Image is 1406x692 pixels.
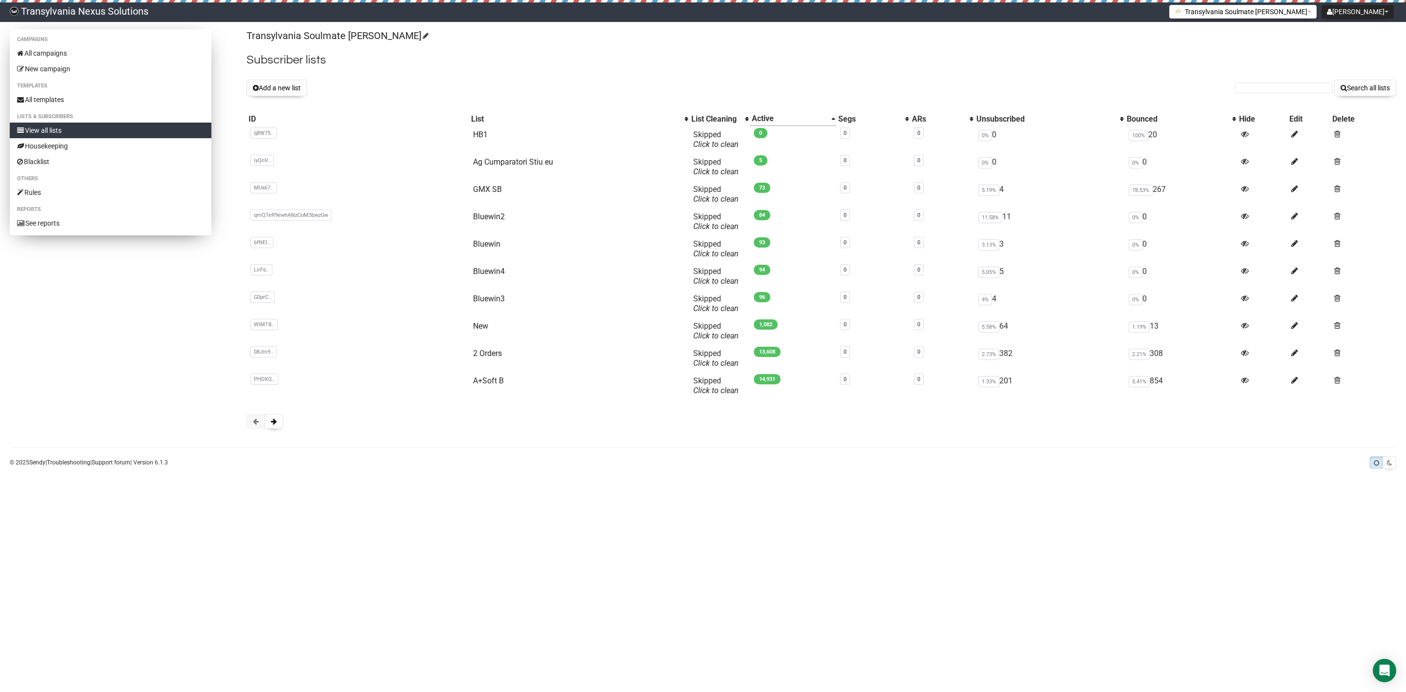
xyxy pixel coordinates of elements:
[974,345,1125,372] td: 382
[1125,126,1237,153] td: 20
[473,294,505,303] a: Bluewin3
[752,114,827,124] div: Active
[689,112,750,126] th: List Cleaning: No sort applied, activate to apply an ascending sort
[978,267,999,278] span: 5.05%
[974,317,1125,345] td: 64
[1129,239,1142,251] span: 0%
[1169,5,1317,19] button: Transylvania Soulmate [PERSON_NAME]
[754,183,770,193] span: 73
[10,80,211,92] li: Templates
[974,372,1125,399] td: 201
[912,114,965,124] div: ARs
[844,267,847,273] a: 0
[693,376,739,395] span: Skipped
[978,130,992,141] span: 0%
[974,263,1125,290] td: 5
[1175,7,1182,15] img: 1.png
[1125,345,1237,372] td: 308
[473,157,553,167] a: Ag Cumparatori Stiu eu
[1125,235,1237,263] td: 0
[917,294,920,300] a: 0
[247,80,307,96] button: Add a new list
[10,7,19,16] img: 586cc6b7d8bc403f0c61b981d947c989
[250,319,278,330] span: WlMT8..
[844,376,847,382] a: 0
[693,167,739,176] a: Click to clean
[1125,372,1237,399] td: 854
[1239,114,1285,124] div: Hide
[247,30,427,42] a: Transylvania Soulmate [PERSON_NAME]
[917,321,920,328] a: 0
[693,358,739,368] a: Click to clean
[693,276,739,286] a: Click to clean
[974,290,1125,317] td: 4
[1334,80,1396,96] button: Search all lists
[917,267,920,273] a: 0
[473,376,504,385] a: A+Soft B
[1125,153,1237,181] td: 0
[917,376,920,382] a: 0
[10,173,211,185] li: Others
[248,114,467,124] div: ID
[917,130,920,136] a: 0
[693,331,739,340] a: Click to clean
[754,292,770,302] span: 96
[473,212,505,221] a: Bluewin2
[978,321,999,333] span: 5.58%
[691,114,740,124] div: List Cleaning
[10,457,168,468] p: © 2025 | | | Version 6.1.3
[836,112,910,126] th: Segs: No sort applied, activate to apply an ascending sort
[754,347,781,357] span: 13,608
[473,267,505,276] a: Bluewin4
[693,194,739,204] a: Click to clean
[250,210,331,221] span: qmQTeR9ewhANzCoM3bwzGw
[693,267,739,286] span: Skipped
[750,112,837,126] th: Active: Ascending sort applied, activate to apply a descending sort
[978,294,992,305] span: 4%
[974,235,1125,263] td: 3
[1287,112,1330,126] th: Edit: No sort applied, sorting is disabled
[844,157,847,164] a: 0
[1125,290,1237,317] td: 0
[250,155,274,166] span: iyQnV..
[10,138,211,154] a: Housekeeping
[693,349,739,368] span: Skipped
[1332,114,1394,124] div: Delete
[693,239,739,258] span: Skipped
[10,111,211,123] li: Lists & subscribers
[10,61,211,77] a: New campaign
[978,349,999,360] span: 2.73%
[754,210,770,220] span: 84
[1129,321,1150,333] span: 1.19%
[250,237,273,248] span: 6fNEI..
[1129,349,1150,360] span: 2.21%
[1237,112,1287,126] th: Hide: No sort applied, sorting is disabled
[10,204,211,215] li: Reports
[1125,263,1237,290] td: 0
[693,130,739,149] span: Skipped
[473,349,502,358] a: 2 Orders
[1125,317,1237,345] td: 13
[978,212,1002,223] span: 11.58%
[1330,112,1396,126] th: Delete: No sort applied, sorting is disabled
[10,123,211,138] a: View all lists
[844,185,847,191] a: 0
[250,292,275,303] span: G0prC..
[693,185,739,204] span: Skipped
[247,51,1396,69] h2: Subscriber lists
[47,459,90,466] a: Troubleshooting
[1129,376,1150,387] span: 5.41%
[917,349,920,355] a: 0
[978,185,999,196] span: 5.19%
[1322,5,1394,19] button: [PERSON_NAME]
[693,294,739,313] span: Skipped
[250,346,277,357] span: 08Jm9..
[693,222,739,231] a: Click to clean
[693,140,739,149] a: Click to clean
[693,304,739,313] a: Click to clean
[693,212,739,231] span: Skipped
[1129,130,1148,141] span: 100%
[471,114,680,124] div: List
[1125,112,1237,126] th: Bounced: No sort applied, activate to apply an ascending sort
[473,185,502,194] a: GMX SB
